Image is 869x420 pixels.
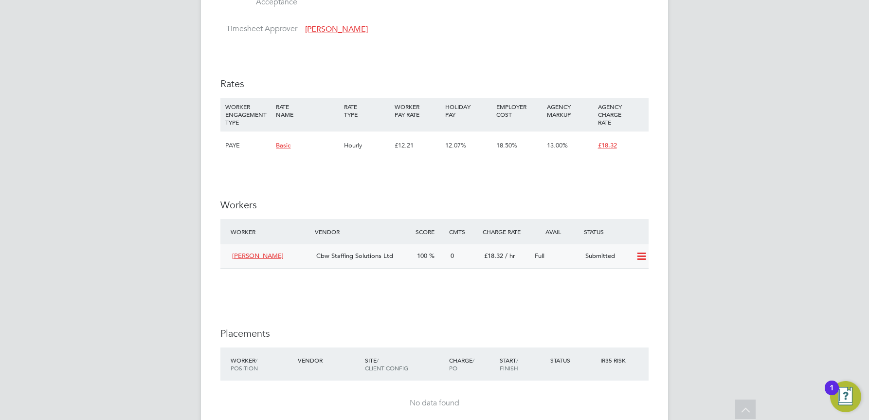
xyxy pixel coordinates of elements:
[544,98,595,123] div: AGENCY MARKUP
[220,24,297,34] label: Timesheet Approver
[316,252,393,260] span: Cbw Staffing Solutions Ltd
[276,141,290,149] span: Basic
[547,141,568,149] span: 13.00%
[228,223,312,240] div: Worker
[392,98,443,123] div: WORKER PAY RATE
[342,98,392,123] div: RATE TYPE
[447,223,480,240] div: Cmts
[480,223,531,240] div: Charge Rate
[496,141,517,149] span: 18.50%
[500,356,518,372] span: / Finish
[273,98,341,123] div: RATE NAME
[417,252,427,260] span: 100
[230,398,639,408] div: No data found
[531,223,581,240] div: Avail
[596,98,646,131] div: AGENCY CHARGE RATE
[497,351,548,377] div: Start
[830,381,861,412] button: Open Resource Center, 1 new notification
[305,25,368,35] span: [PERSON_NAME]
[449,356,474,372] span: / PO
[223,131,273,160] div: PAYE
[231,356,258,372] span: / Position
[232,252,284,260] span: [PERSON_NAME]
[535,252,544,260] span: Full
[581,223,649,240] div: Status
[494,98,544,123] div: EMPLOYER COST
[220,77,649,90] h3: Rates
[362,351,447,377] div: Site
[581,248,632,264] div: Submitted
[228,351,295,377] div: Worker
[392,131,443,160] div: £12.21
[312,223,413,240] div: Vendor
[598,351,632,369] div: IR35 Risk
[220,199,649,211] h3: Workers
[223,98,273,131] div: WORKER ENGAGEMENT TYPE
[484,252,503,260] span: £18.32
[342,131,392,160] div: Hourly
[220,327,649,340] h3: Placements
[598,141,617,149] span: £18.32
[365,356,408,372] span: / Client Config
[505,252,515,260] span: / hr
[443,98,493,123] div: HOLIDAY PAY
[295,351,362,369] div: Vendor
[445,141,466,149] span: 12.07%
[548,351,598,369] div: Status
[451,252,454,260] span: 0
[413,223,447,240] div: Score
[447,351,497,377] div: Charge
[830,388,834,401] div: 1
